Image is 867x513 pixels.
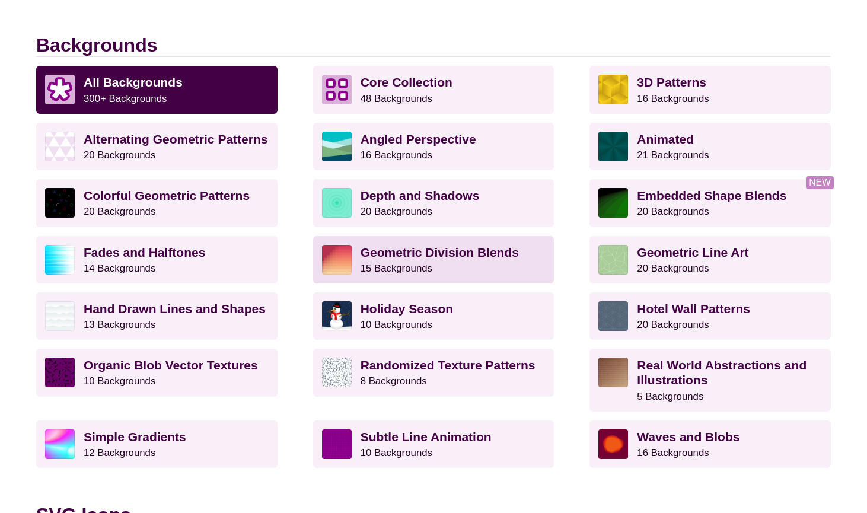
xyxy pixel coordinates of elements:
strong: Embedded Shape Blends [637,189,786,202]
img: a line grid with a slope perspective [322,429,352,459]
strong: Hotel Wall Patterns [637,302,750,316]
a: All Backgrounds 300+ Backgrounds [36,66,278,113]
a: Animated21 Backgrounds [589,123,831,170]
strong: All Backgrounds [84,75,183,89]
a: Randomized Texture Patterns8 Backgrounds [313,349,554,396]
small: 20 Backgrounds [361,206,432,217]
img: white subtle wave background [45,301,75,331]
small: 15 Backgrounds [361,263,432,274]
small: 12 Backgrounds [84,447,155,458]
img: abstract landscape with sky mountains and water [322,132,352,161]
img: Purple vector splotches [45,358,75,387]
a: Hotel Wall Patterns20 Backgrounds [589,292,831,340]
a: Holiday Season10 Backgrounds [313,292,554,340]
a: Depth and Shadows20 Backgrounds [313,179,554,227]
strong: Simple Gradients [84,430,186,444]
img: light purple and white alternating triangle pattern [45,132,75,161]
a: Geometric Line Art20 Backgrounds [589,236,831,283]
small: 5 Backgrounds [637,391,703,402]
img: wooden floor pattern [598,358,628,387]
strong: Geometric Division Blends [361,246,519,259]
img: intersecting outlined circles formation pattern [598,301,628,331]
small: 48 Backgrounds [361,93,432,104]
img: gray texture pattern on white [322,358,352,387]
strong: Hand Drawn Lines and Shapes [84,302,266,316]
a: Alternating Geometric Patterns20 Backgrounds [36,123,278,170]
strong: 3D Patterns [637,75,706,89]
strong: Geometric Line Art [637,246,748,259]
small: 300+ Backgrounds [84,93,167,104]
small: 20 Backgrounds [637,263,709,274]
img: geometric web of connecting lines [598,245,628,275]
img: red-to-yellow gradient large pixel grid [322,245,352,275]
img: green to black rings rippling away from corner [598,188,628,218]
small: 21 Backgrounds [637,149,709,161]
strong: Animated [637,132,694,146]
strong: Angled Perspective [361,132,476,146]
small: 20 Backgrounds [84,206,155,217]
a: Waves and Blobs16 Backgrounds [589,420,831,468]
img: green rave light effect animated background [598,132,628,161]
small: 16 Backgrounds [361,149,432,161]
strong: Waves and Blobs [637,430,740,444]
a: Fades and Halftones14 Backgrounds [36,236,278,283]
small: 10 Backgrounds [361,319,432,330]
strong: Alternating Geometric Patterns [84,132,267,146]
small: 16 Backgrounds [637,93,709,104]
strong: Core Collection [361,75,452,89]
a: Subtle Line Animation10 Backgrounds [313,420,554,468]
strong: Holiday Season [361,302,453,316]
h2: Backgrounds [36,34,831,57]
a: Angled Perspective16 Backgrounds [313,123,554,170]
strong: Organic Blob Vector Textures [84,358,258,372]
img: fancy golden cube pattern [598,75,628,104]
small: 14 Backgrounds [84,263,155,274]
strong: Real World Abstractions and Illustrations [637,358,807,387]
a: Simple Gradients12 Backgrounds [36,420,278,468]
img: green layered rings within rings [322,188,352,218]
strong: Subtle Line Animation [361,430,492,444]
small: 13 Backgrounds [84,319,155,330]
a: Hand Drawn Lines and Shapes13 Backgrounds [36,292,278,340]
img: colorful radial mesh gradient rainbow [45,429,75,459]
strong: Colorful Geometric Patterns [84,189,250,202]
small: 20 Backgrounds [637,206,709,217]
a: Core Collection 48 Backgrounds [313,66,554,113]
a: Real World Abstractions and Illustrations5 Backgrounds [589,349,831,412]
a: Organic Blob Vector Textures10 Backgrounds [36,349,278,396]
a: 3D Patterns16 Backgrounds [589,66,831,113]
img: various uneven centered blobs [598,429,628,459]
a: Colorful Geometric Patterns20 Backgrounds [36,179,278,227]
a: Embedded Shape Blends20 Backgrounds [589,179,831,227]
small: 16 Backgrounds [637,447,709,458]
strong: Fades and Halftones [84,246,205,259]
strong: Randomized Texture Patterns [361,358,535,372]
img: vector art snowman with black hat, branch arms, and carrot nose [322,301,352,331]
a: Geometric Division Blends15 Backgrounds [313,236,554,283]
small: 20 Backgrounds [84,149,155,161]
strong: Depth and Shadows [361,189,480,202]
img: blue lights stretching horizontally over white [45,245,75,275]
small: 20 Backgrounds [637,319,709,330]
img: a rainbow pattern of outlined geometric shapes [45,188,75,218]
small: 10 Backgrounds [361,447,432,458]
small: 8 Backgrounds [361,375,427,387]
small: 10 Backgrounds [84,375,155,387]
